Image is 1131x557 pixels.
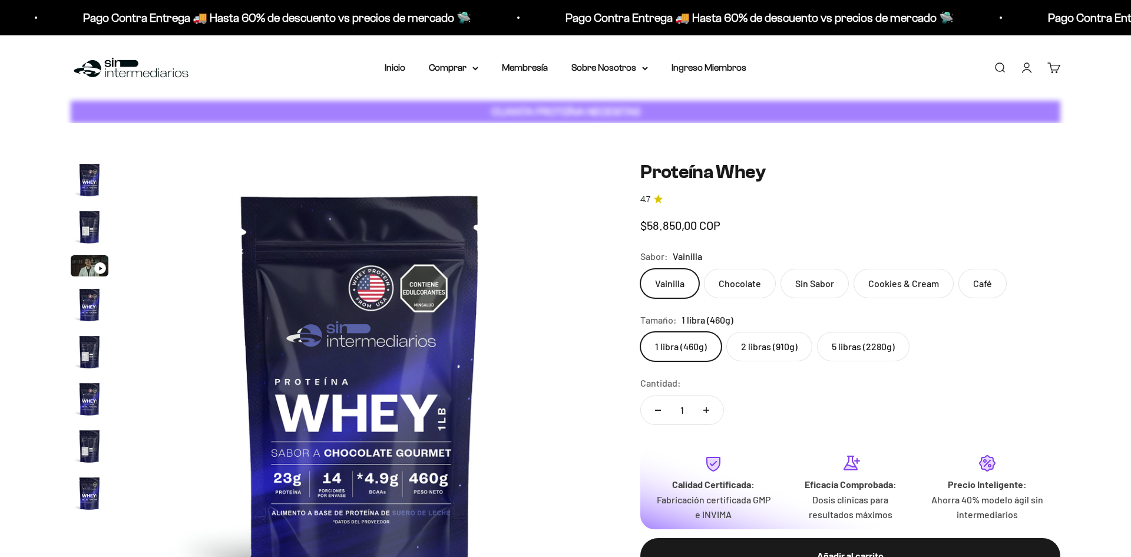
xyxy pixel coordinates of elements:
[71,333,108,371] img: Proteína Whey
[564,8,953,27] p: Pago Contra Entrega 🚚 Hasta 60% de descuento vs precios de mercado 🛸
[71,286,108,327] button: Ir al artículo 4
[71,427,108,465] img: Proteína Whey
[71,474,108,512] img: Proteína Whey
[502,62,548,72] a: Membresía
[640,375,681,391] label: Cantidad:
[71,333,108,374] button: Ir al artículo 5
[640,161,1060,183] h1: Proteína Whey
[640,216,720,235] sale-price: $58.850,00 COP
[429,60,478,75] summary: Comprar
[491,106,640,118] strong: CUANTA PROTEÍNA NECESITAS
[948,479,1027,490] strong: Precio Inteligente:
[385,62,405,72] a: Inicio
[672,62,746,72] a: Ingreso Miembros
[640,312,677,328] legend: Tamaño:
[71,208,108,246] img: Proteína Whey
[71,474,108,516] button: Ir al artículo 8
[673,249,702,264] span: Vainilla
[71,161,108,202] button: Ir al artículo 1
[928,492,1046,522] p: Ahorra 40% modelo ágil sin intermediarios
[71,380,108,421] button: Ir al artículo 6
[791,492,909,522] p: Dosis clínicas para resultados máximos
[640,193,650,206] span: 4.7
[654,492,772,522] p: Fabricación certificada GMP e INVIMA
[805,479,897,490] strong: Eficacia Comprobada:
[71,286,108,324] img: Proteína Whey
[640,193,1060,206] a: 4.74.7 de 5.0 estrellas
[71,427,108,469] button: Ir al artículo 7
[82,8,470,27] p: Pago Contra Entrega 🚚 Hasta 60% de descuento vs precios de mercado 🛸
[640,249,668,264] legend: Sabor:
[672,479,755,490] strong: Calidad Certificada:
[71,380,108,418] img: Proteína Whey
[71,161,108,199] img: Proteína Whey
[71,208,108,249] button: Ir al artículo 2
[571,60,648,75] summary: Sobre Nosotros
[71,255,108,280] button: Ir al artículo 3
[689,396,723,424] button: Aumentar cantidad
[682,312,733,328] span: 1 libra (460g)
[641,396,675,424] button: Reducir cantidad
